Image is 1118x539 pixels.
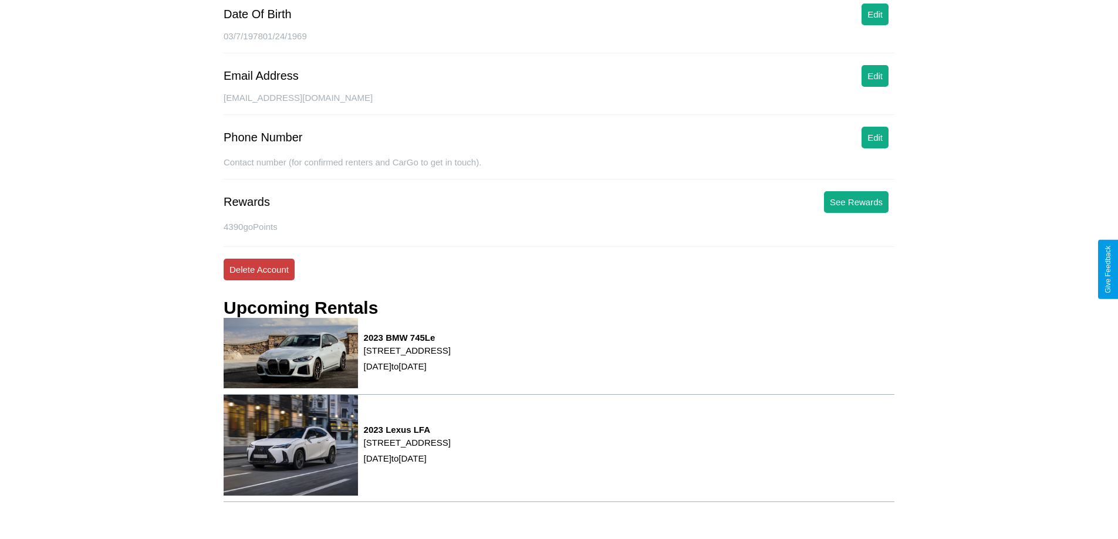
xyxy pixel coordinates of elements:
div: Contact number (for confirmed renters and CarGo to get in touch). [224,157,894,179]
button: Edit [862,65,889,87]
div: 03/7/197801/24/1969 [224,31,894,53]
p: [DATE] to [DATE] [364,450,451,466]
button: Delete Account [224,259,295,280]
div: Rewards [224,195,270,209]
div: Give Feedback [1104,246,1112,293]
button: Edit [862,127,889,148]
p: [STREET_ADDRESS] [364,435,451,450]
div: Email Address [224,69,299,83]
p: [DATE] to [DATE] [364,358,451,374]
img: rental [224,395,358,495]
img: rental [224,318,358,388]
h3: Upcoming Rentals [224,298,378,318]
div: [EMAIL_ADDRESS][DOMAIN_NAME] [224,93,894,115]
p: [STREET_ADDRESS] [364,343,451,358]
button: See Rewards [824,191,889,213]
button: Edit [862,4,889,25]
h3: 2023 Lexus LFA [364,425,451,435]
h3: 2023 BMW 745Le [364,333,451,343]
div: Date Of Birth [224,8,292,21]
div: Phone Number [224,131,303,144]
p: 4390 goPoints [224,219,894,235]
